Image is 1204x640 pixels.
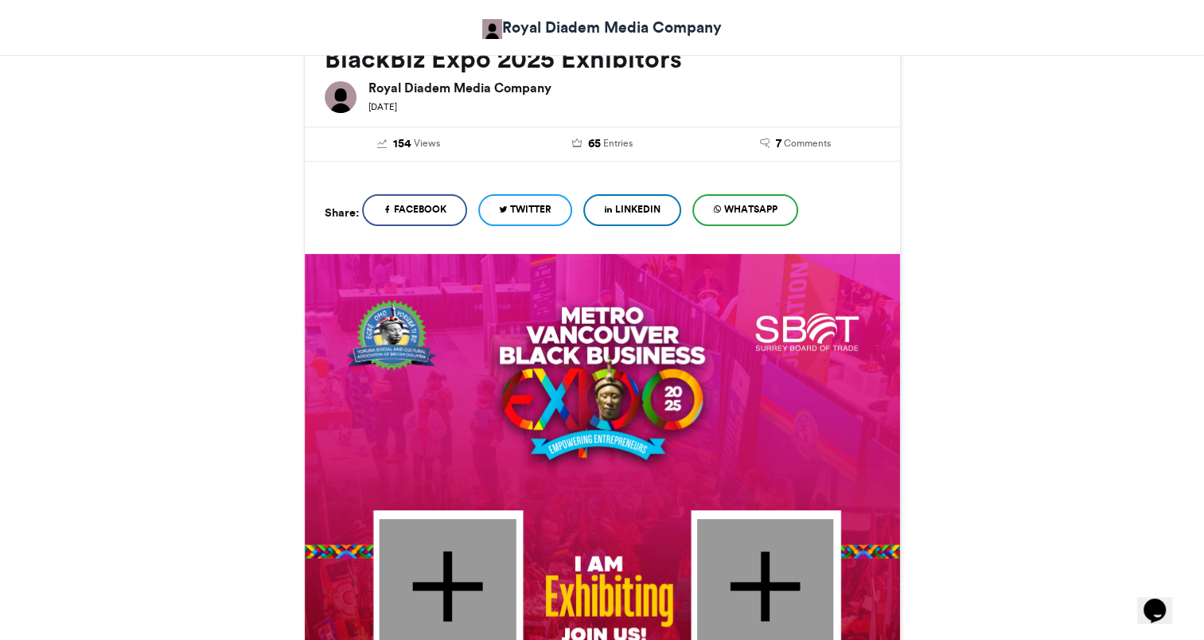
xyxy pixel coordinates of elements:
span: Facebook [394,202,446,217]
small: [DATE] [368,101,397,112]
iframe: chat widget [1137,576,1188,624]
span: LinkedIn [615,202,660,217]
a: WhatsApp [692,194,798,226]
a: Facebook [362,194,467,226]
span: Entries [602,136,632,150]
span: 65 [587,135,600,153]
img: Royal Diadem Media Company [325,81,357,113]
a: 65 Entries [517,135,687,153]
span: Views [414,136,440,150]
span: 154 [393,135,411,153]
a: LinkedIn [583,194,681,226]
h2: BlackBiz Expo 2025 Exhibitors [325,45,880,73]
span: 7 [776,135,781,153]
span: WhatsApp [724,202,777,217]
h5: Share: [325,202,359,223]
h6: Royal Diadem Media Company [368,81,880,94]
img: Sunday Adebakin [482,19,502,39]
span: Comments [784,136,831,150]
a: Royal Diadem Media Company [482,16,722,39]
a: 7 Comments [711,135,880,153]
span: Twitter [510,202,551,217]
a: 154 Views [325,135,494,153]
a: Twitter [478,194,572,226]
